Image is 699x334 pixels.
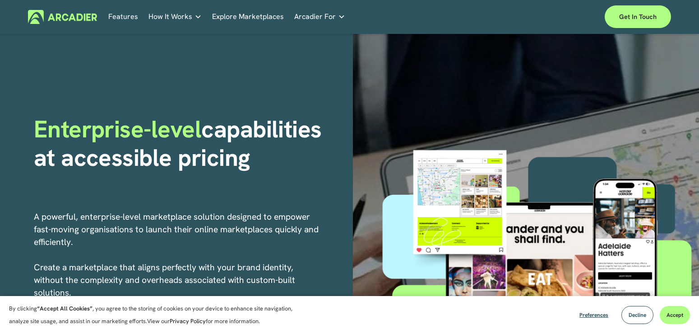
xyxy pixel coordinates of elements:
[621,306,653,324] button: Decline
[573,306,615,324] button: Preferences
[170,317,206,325] a: Privacy Policy
[108,10,138,24] a: Features
[579,311,608,319] span: Preferences
[660,306,690,324] button: Accept
[34,211,320,325] p: A powerful, enterprise-level marketplace solution designed to empower fast-moving organisations t...
[34,113,202,145] span: Enterprise-level
[605,5,671,28] a: Get in touch
[294,10,336,23] span: Arcadier For
[212,10,284,24] a: Explore Marketplaces
[629,311,646,319] span: Decline
[294,10,345,24] a: folder dropdown
[667,311,683,319] span: Accept
[148,10,202,24] a: folder dropdown
[34,113,328,173] strong: capabilities at accessible pricing
[37,305,93,312] strong: “Accept All Cookies”
[28,10,97,24] img: Arcadier
[148,10,192,23] span: How It Works
[9,302,302,328] p: By clicking , you agree to the storing of cookies on your device to enhance site navigation, anal...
